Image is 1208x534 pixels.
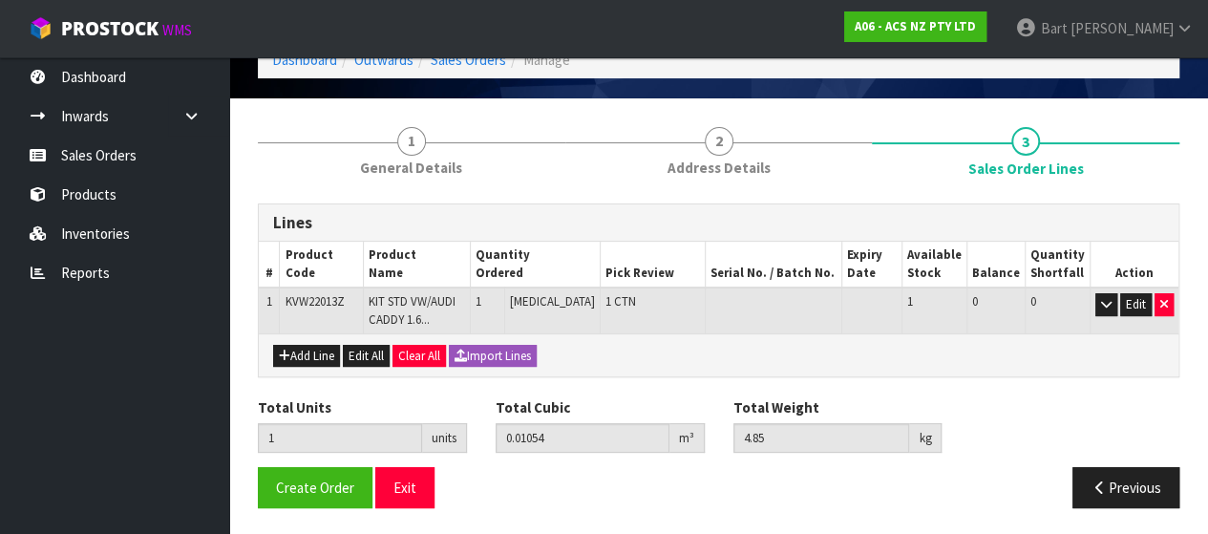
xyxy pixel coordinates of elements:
span: 1 [397,127,426,156]
th: Serial No. / Batch No. [705,242,841,288]
span: Address Details [668,158,771,178]
span: Bart [1040,19,1067,37]
span: ProStock [61,16,159,41]
button: Clear All [392,345,446,368]
span: KVW22013Z [285,293,344,310]
span: Manage [523,51,570,69]
span: 1 [907,293,913,310]
span: Sales Order Lines [258,189,1179,523]
a: Sales Orders [431,51,506,69]
th: Expiry Date [842,242,902,288]
div: kg [909,423,942,454]
button: Previous [1072,467,1179,508]
span: 3 [1011,127,1040,156]
img: cube-alt.png [29,16,53,40]
th: Product Name [363,242,470,288]
input: Total Cubic [496,423,669,453]
th: Pick Review [601,242,706,288]
th: Quantity Shortfall [1025,242,1090,288]
span: 1 [476,293,481,310]
strong: A06 - ACS NZ PTY LTD [855,18,976,34]
span: [MEDICAL_DATA] [510,293,595,310]
input: Total Units [258,423,422,453]
span: KIT STD VW/AUDI CADDY 1.6... [369,293,456,327]
span: General Details [360,158,462,178]
button: Add Line [273,345,340,368]
th: Balance [966,242,1025,288]
label: Total Weight [733,397,819,417]
span: [PERSON_NAME] [1070,19,1173,37]
th: Quantity Ordered [471,242,601,288]
span: 1 [266,293,272,310]
a: Outwards [354,51,413,69]
button: Edit All [343,345,390,368]
th: # [259,242,280,288]
div: m³ [669,423,705,454]
button: Exit [375,467,434,508]
input: Total Weight [733,423,910,453]
button: Import Lines [449,345,537,368]
label: Total Cubic [496,397,570,417]
span: 2 [705,127,733,156]
button: Edit [1120,293,1152,316]
button: Create Order [258,467,372,508]
a: Dashboard [272,51,337,69]
th: Product Code [280,242,363,288]
small: WMS [162,21,192,39]
h3: Lines [273,214,1164,232]
span: 0 [972,293,978,310]
th: Available Stock [901,242,966,288]
span: Create Order [276,479,354,497]
label: Total Units [258,397,331,417]
span: 1 CTN [605,293,636,310]
span: Sales Order Lines [968,159,1084,179]
div: units [422,423,467,454]
span: 0 [1030,293,1036,310]
th: Action [1090,242,1178,288]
